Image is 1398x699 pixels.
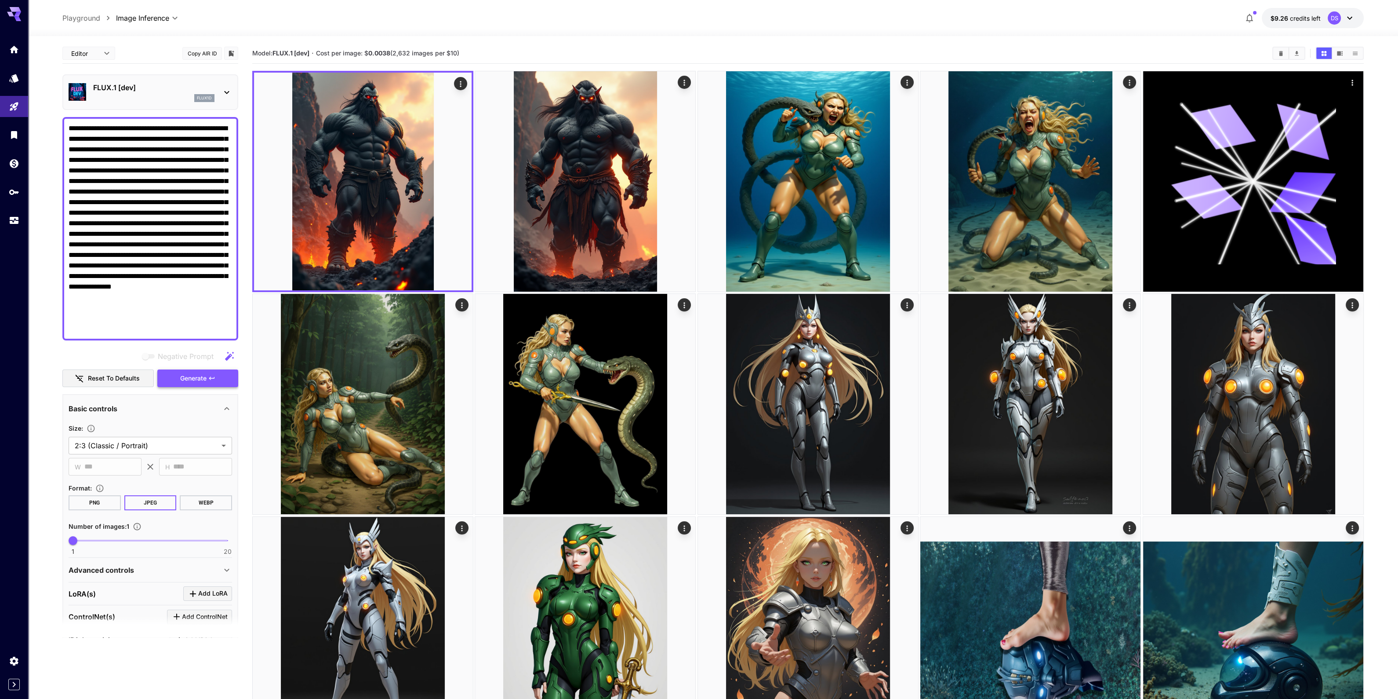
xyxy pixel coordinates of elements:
span: Size : [69,425,83,432]
button: Choose the file format for the output image. [92,484,108,493]
p: Advanced controls [69,565,134,575]
p: flux1d [197,95,212,101]
p: FLUX.1 [dev] [93,82,214,93]
div: Actions [455,521,468,534]
p: LoRA(s) [69,589,96,599]
div: Actions [1346,76,1359,89]
div: Show images in grid viewShow images in video viewShow images in list view [1315,47,1364,60]
span: Image Inference [116,13,169,23]
button: Specify how many images to generate in a single request. Each image generation will be charged se... [129,522,145,531]
span: Add LoRA [198,588,228,599]
button: Show images in video view [1332,48,1347,59]
div: Actions [1123,521,1137,534]
span: 2:3 (Classic / Portrait) [75,440,218,451]
div: Actions [678,298,691,311]
span: 20 [224,547,232,556]
div: Home [9,44,19,55]
div: Actions [901,76,914,89]
button: Add to library [227,48,235,59]
img: Z [475,71,695,292]
div: Actions [1123,298,1137,311]
button: Show images in grid view [1316,48,1332,59]
nav: breadcrumb [62,13,116,23]
button: PNG [69,495,121,510]
b: FLUX.1 [dev] [272,49,309,57]
div: Actions [455,298,468,311]
span: Editor [71,49,98,58]
div: Library [9,129,19,140]
div: $9.26455 [1271,14,1321,23]
button: Click to add ControlNet [167,610,232,624]
button: JPEG [124,495,177,510]
button: WEBP [180,495,232,510]
div: Usage [9,215,19,226]
span: Negative Prompt [158,351,214,362]
div: Actions [1346,298,1359,311]
div: Actions [678,76,691,89]
span: Model: [252,49,309,57]
p: Basic controls [69,403,117,414]
button: $9.26455DS [1262,8,1364,28]
img: Z [920,71,1140,292]
img: 9k= [920,294,1140,514]
div: Playground [9,101,19,112]
div: Actions [901,521,914,534]
div: Wallet [9,158,19,169]
button: Click to add LoRA [183,586,232,601]
div: Actions [1346,521,1359,534]
div: Actions [901,298,914,311]
div: FLUX.1 [dev]flux1d [69,79,232,106]
div: Settings [9,655,19,666]
div: DS [1328,11,1341,25]
span: Generate [180,373,207,384]
div: Basic controls [69,398,232,419]
div: Advanced controls [69,560,232,581]
button: Generate [157,370,238,388]
button: Adjust the dimensions of the generated image by specifying its width and height in pixels, or sel... [83,424,99,433]
img: 2Q== [698,71,918,292]
div: Clear ImagesDownload All [1272,47,1305,60]
button: Reset to defaults [62,370,154,388]
button: Download All [1289,48,1304,59]
span: Number of images : 1 [69,523,129,530]
img: 9k= [475,294,695,514]
span: W [75,462,81,472]
span: 1 [72,547,74,556]
span: $9.26 [1271,15,1290,22]
b: 0.0038 [368,49,390,57]
button: Expand sidebar [8,679,20,690]
img: 9k= [698,294,918,514]
div: Models [9,73,19,84]
div: Actions [678,521,691,534]
span: Negative prompts are not compatible with the selected model. [140,351,221,362]
p: ControlNet(s) [69,611,115,622]
span: credits left [1290,15,1321,22]
img: 2Q== [253,294,473,514]
img: Z [1143,294,1363,514]
div: Actions [454,77,467,90]
div: Actions [1123,76,1137,89]
button: Copy AIR ID [182,47,222,60]
button: Show images in list view [1347,48,1363,59]
a: Playground [62,13,100,23]
button: Clear Images [1273,48,1289,59]
span: Add ControlNet [182,611,228,622]
p: · [312,48,314,59]
span: H [165,462,170,472]
span: Cost per image: $ (2,632 images per $10) [316,49,459,57]
div: API Keys [9,187,19,198]
span: Format : [69,484,92,492]
img: 9k= [254,73,472,290]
